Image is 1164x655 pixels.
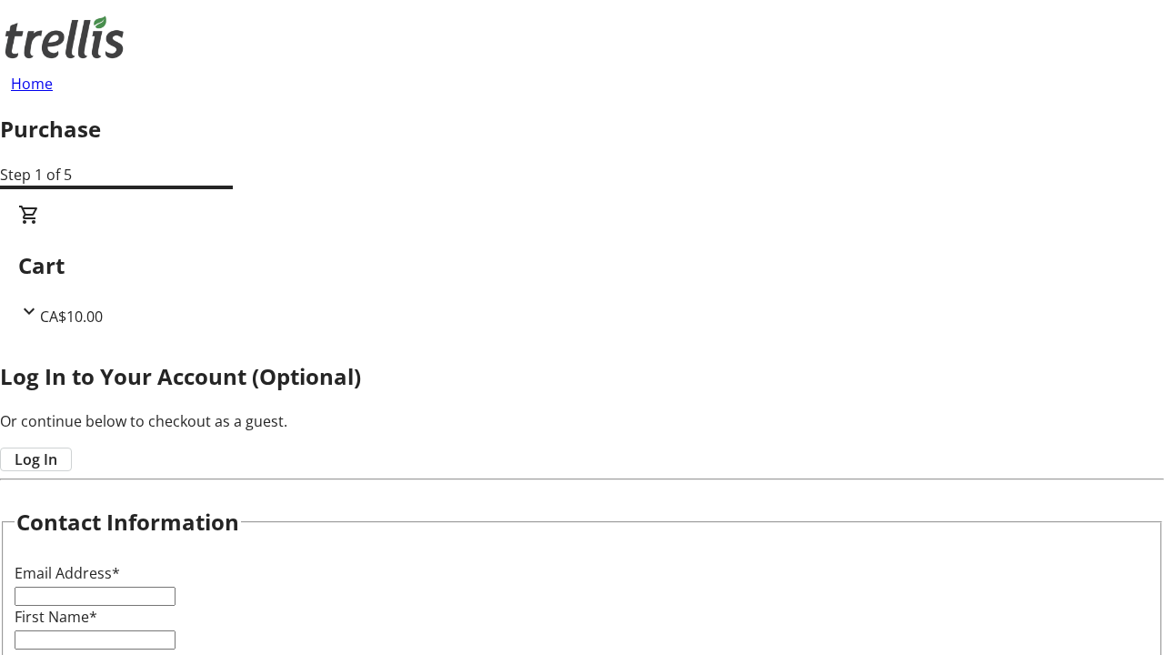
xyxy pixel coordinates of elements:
[40,307,103,327] span: CA$10.00
[18,249,1146,282] h2: Cart
[15,563,120,583] label: Email Address*
[18,204,1146,327] div: CartCA$10.00
[15,448,57,470] span: Log In
[16,506,239,539] h2: Contact Information
[15,607,97,627] label: First Name*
